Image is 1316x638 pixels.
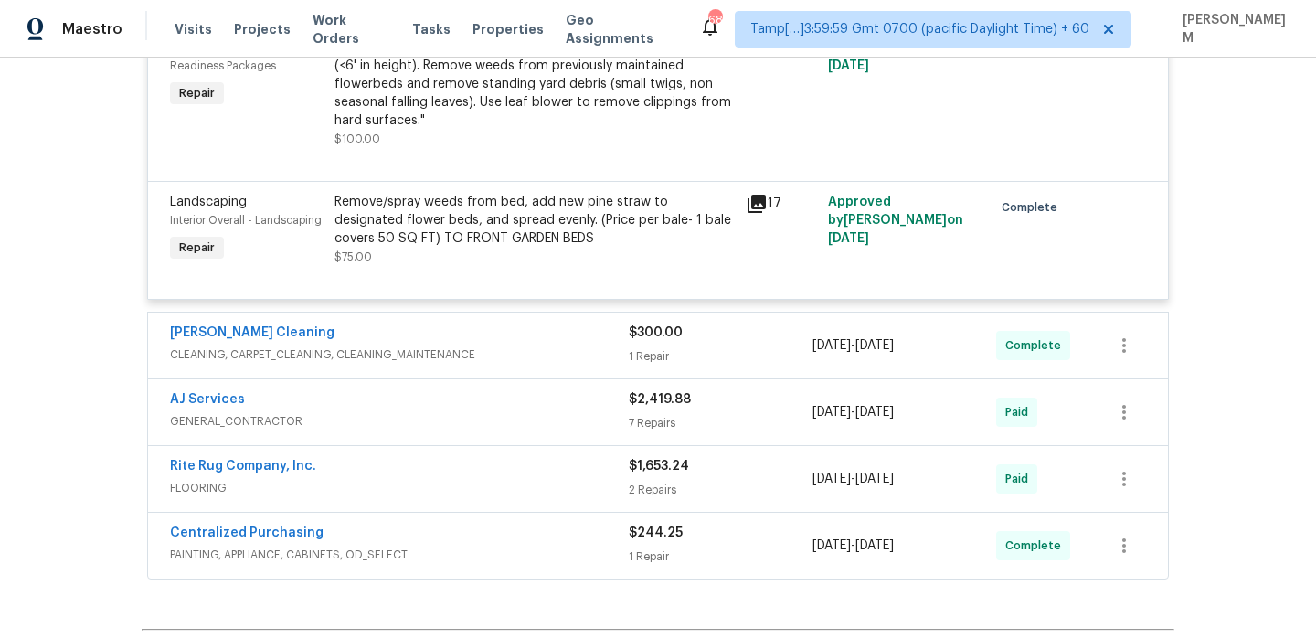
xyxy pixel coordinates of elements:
div: 1 Repair [629,548,812,566]
span: [DATE] [855,473,894,485]
span: $2,419.88 [629,393,691,406]
span: Properties [472,20,544,38]
span: [DATE] [812,339,851,352]
span: Maestro [62,20,122,38]
span: Complete [1005,336,1068,355]
div: Mowing of grass up to 6" in height. Mow, edge along driveways & sidewalks, trim along standing st... [334,20,735,130]
span: - [812,336,894,355]
div: Remove/spray weeds from bed, add new pine straw to designated flower beds, and spread evenly. (Pr... [334,193,735,248]
span: $75.00 [334,251,372,262]
span: CLEANING, CARPET_CLEANING, CLEANING_MAINTENANCE [170,346,629,364]
span: Repair [172,84,222,102]
span: Complete [1005,537,1068,555]
a: AJ Services [170,393,245,406]
a: [PERSON_NAME] Cleaning [170,326,334,339]
span: Paid [1005,403,1035,421]
span: [DATE] [828,59,869,72]
span: Tamp[…]3:59:59 Gmt 0700 (pacific Daylight Time) + 60 [750,20,1089,38]
span: - [812,470,894,488]
a: Rite Rug Company, Inc. [170,460,316,473]
span: Work Orders [313,11,390,48]
div: 7 Repairs [629,414,812,432]
span: [PERSON_NAME] M [1175,11,1289,48]
span: $1,653.24 [629,460,689,473]
span: [DATE] [855,339,894,352]
span: Complete [1002,198,1065,217]
span: Geo Assignments [566,11,677,48]
span: - [812,403,894,421]
span: $244.25 [629,526,683,539]
span: PAINTING, APPLIANCE, CABINETS, OD_SELECT [170,546,629,564]
span: [DATE] [812,539,851,552]
span: Approved by [PERSON_NAME] on [828,196,963,245]
span: Interior Overall - Landscaping [170,215,322,226]
span: $300.00 [629,326,683,339]
span: - [812,537,894,555]
span: [DATE] [812,473,851,485]
div: 1 Repair [629,347,812,366]
span: [DATE] [812,406,851,419]
span: Landscaping [170,196,247,208]
span: Visits [175,20,212,38]
span: Repair [172,239,222,257]
a: Centralized Purchasing [170,526,324,539]
span: [DATE] [855,539,894,552]
span: Projects [234,20,291,38]
span: FLOORING [170,479,629,497]
span: Paid [1005,470,1035,488]
div: 17 [746,193,817,215]
span: GENERAL_CONTRACTOR [170,412,629,431]
div: 681 [708,11,721,29]
div: 2 Repairs [629,481,812,499]
span: [DATE] [855,406,894,419]
span: [DATE] [828,232,869,245]
span: $100.00 [334,133,380,144]
span: Tasks [412,23,451,36]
